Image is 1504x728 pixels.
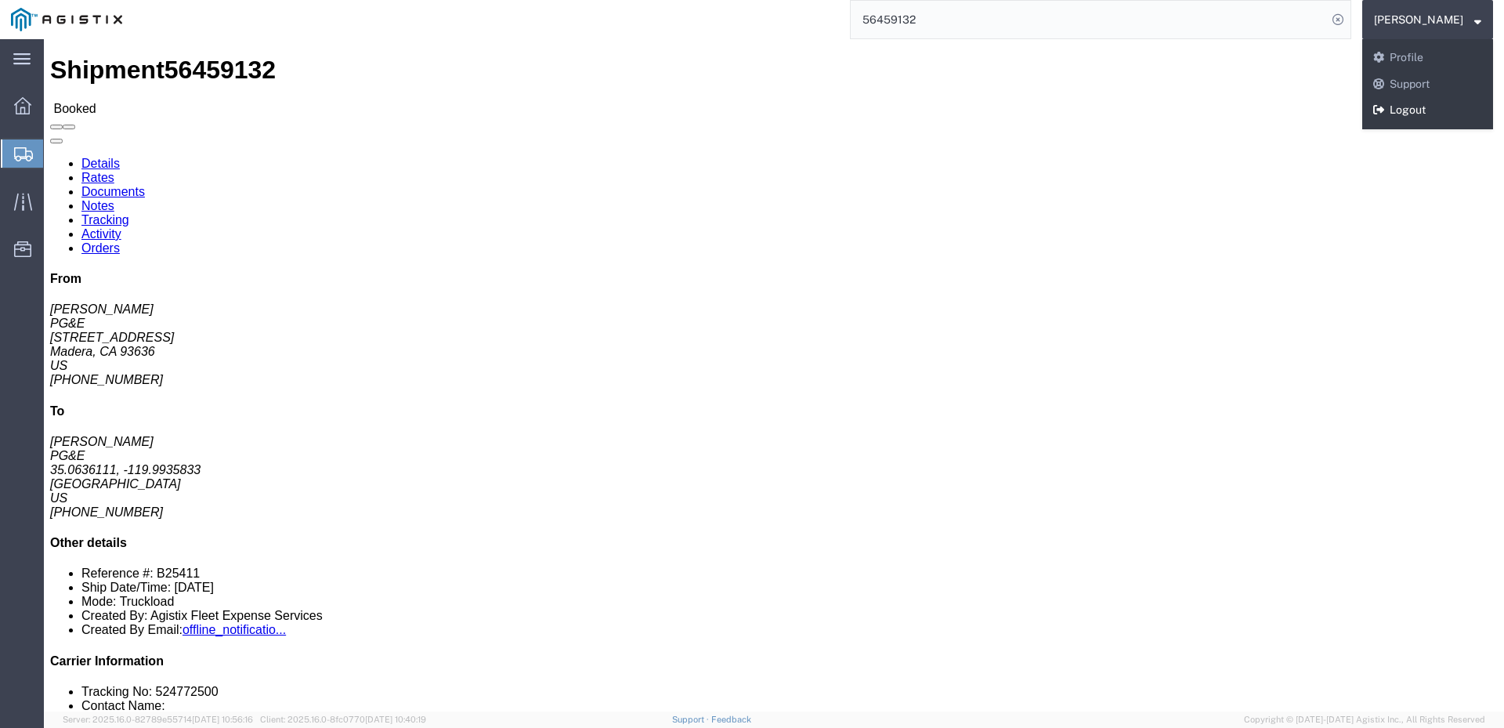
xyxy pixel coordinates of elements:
span: Client: 2025.16.0-8fc0770 [260,715,426,724]
span: [DATE] 10:56:16 [192,715,253,724]
a: Support [1362,71,1493,98]
span: Copyright © [DATE]-[DATE] Agistix Inc., All Rights Reserved [1244,713,1485,726]
button: [PERSON_NAME] [1373,10,1482,29]
span: [DATE] 10:40:19 [365,715,426,724]
a: Profile [1362,45,1493,71]
img: logo [11,8,122,31]
input: Search for shipment number, reference number [851,1,1327,38]
a: Support [672,715,711,724]
a: Logout [1362,97,1493,124]
a: Feedback [711,715,751,724]
span: Joe Torres [1374,11,1463,28]
iframe: FS Legacy Container [44,39,1504,712]
span: Server: 2025.16.0-82789e55714 [63,715,253,724]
